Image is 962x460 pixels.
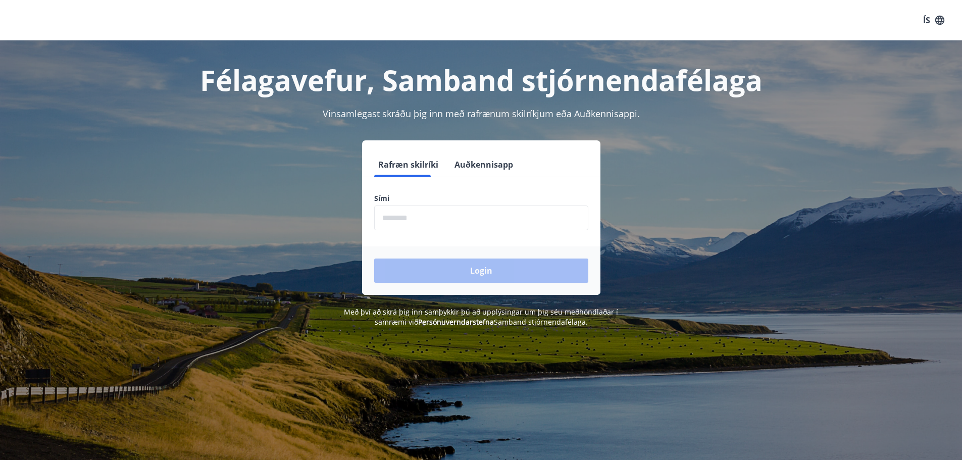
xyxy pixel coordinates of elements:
span: Með því að skrá þig inn samþykkir þú að upplýsingar um þig séu meðhöndlaðar í samræmi við Samband... [344,307,618,327]
button: Rafræn skilríki [374,152,442,177]
button: ÍS [918,11,950,29]
button: Auðkennisapp [450,152,517,177]
a: Persónuverndarstefna [418,317,494,327]
label: Sími [374,193,588,203]
h1: Félagavefur, Samband stjórnendafélaga [130,61,833,99]
span: Vinsamlegast skráðu þig inn með rafrænum skilríkjum eða Auðkennisappi. [323,108,640,120]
